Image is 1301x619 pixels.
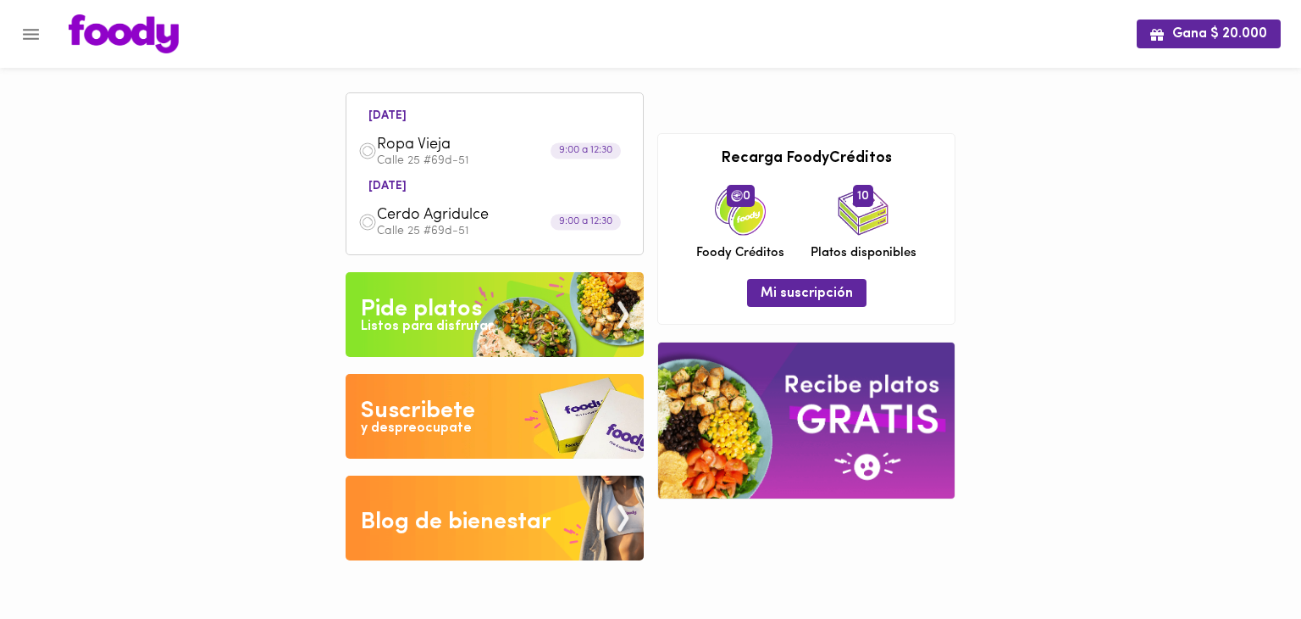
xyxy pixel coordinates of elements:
p: Calle 25 #69d-51 [377,226,631,237]
img: Disfruta bajar de peso [346,374,644,459]
button: Gana $ 20.000 [1137,20,1281,47]
div: Suscribete [361,394,475,428]
p: Calle 25 #69d-51 [377,155,631,167]
img: Pide un Platos [346,272,644,357]
span: Foody Créditos [696,244,784,262]
span: Platos disponibles [811,244,916,262]
button: Menu [10,14,52,55]
img: dish.png [358,142,377,160]
li: [DATE] [355,176,420,192]
div: Blog de bienestar [361,505,551,539]
div: y despreocupate [361,419,472,438]
span: Ropa Vieja [377,136,572,155]
div: 9:00 a 12:30 [551,143,621,159]
img: foody-creditos.png [731,190,743,202]
iframe: Messagebird Livechat Widget [1203,521,1284,602]
h3: Recarga FoodyCréditos [671,151,942,168]
img: icon_dishes.png [838,185,889,236]
span: 10 [853,185,873,207]
span: Mi suscripción [761,286,853,302]
div: 9:00 a 12:30 [551,214,621,230]
img: credits-package.png [715,185,766,236]
img: logo.png [69,14,179,53]
img: Blog de bienestar [346,476,644,560]
div: Pide platos [361,293,482,326]
img: referral-banner.png [658,343,955,498]
li: [DATE] [355,106,420,122]
span: 0 [727,185,755,207]
button: Mi suscripción [747,279,866,307]
img: dish.png [358,213,377,231]
span: Cerdo Agridulce [377,206,572,226]
span: Gana $ 20.000 [1150,26,1267,42]
div: Listos para disfrutar [361,317,493,337]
